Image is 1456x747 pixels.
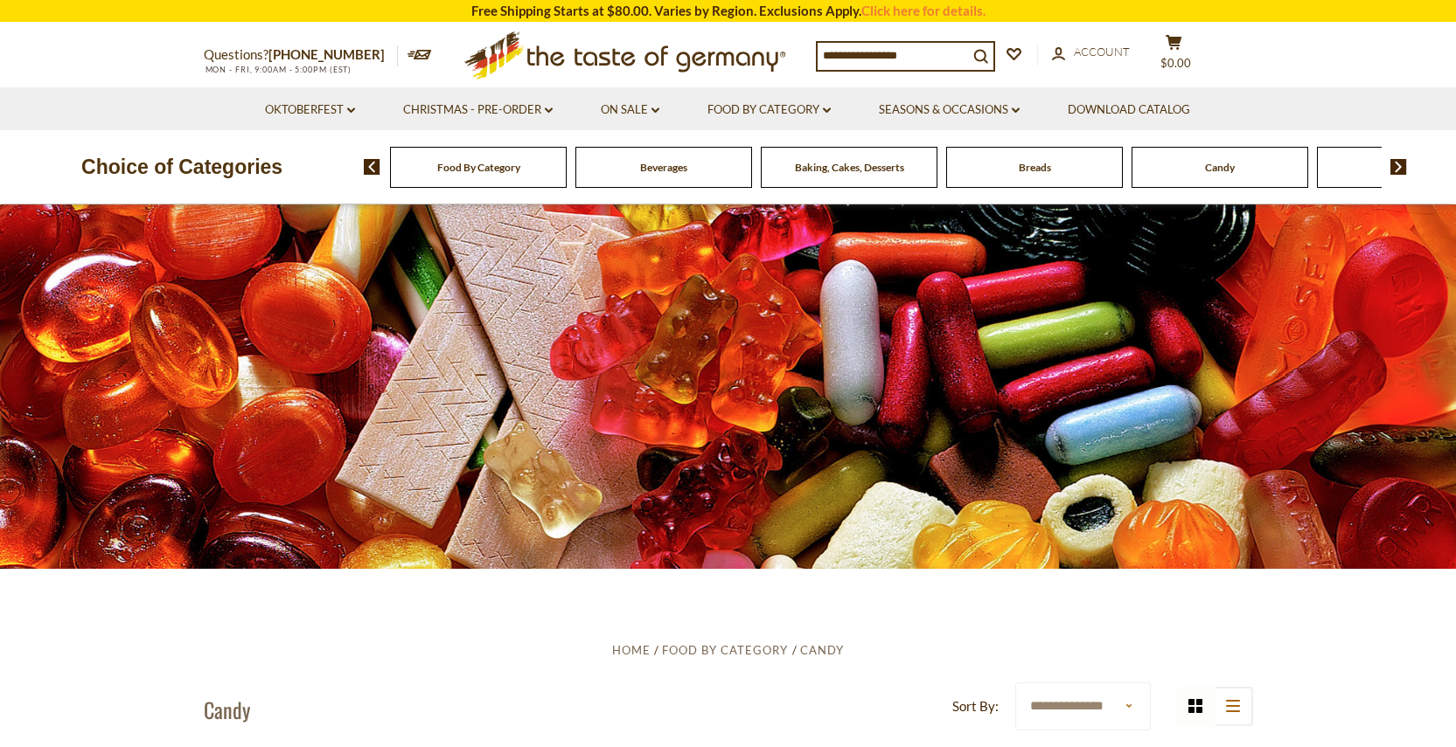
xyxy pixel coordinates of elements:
[662,643,788,657] a: Food By Category
[204,65,352,74] span: MON - FRI, 9:00AM - 5:00PM (EST)
[437,161,520,174] a: Food By Category
[800,643,844,657] a: Candy
[707,100,831,120] a: Food By Category
[1068,100,1190,120] a: Download Catalog
[268,46,385,62] a: [PHONE_NUMBER]
[1160,56,1191,70] span: $0.00
[861,3,986,18] a: Click here for details.
[204,44,398,66] p: Questions?
[1074,45,1130,59] span: Account
[795,161,904,174] a: Baking, Cakes, Desserts
[204,696,250,723] h1: Candy
[364,159,380,175] img: previous arrow
[1390,159,1407,175] img: next arrow
[1205,161,1235,174] a: Candy
[879,100,1020,120] a: Seasons & Occasions
[265,100,355,120] a: Oktoberfest
[403,100,553,120] a: Christmas - PRE-ORDER
[612,643,651,657] a: Home
[1019,161,1051,174] a: Breads
[1052,43,1130,62] a: Account
[952,695,999,717] label: Sort By:
[601,100,659,120] a: On Sale
[640,161,687,174] a: Beverages
[1148,34,1201,78] button: $0.00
